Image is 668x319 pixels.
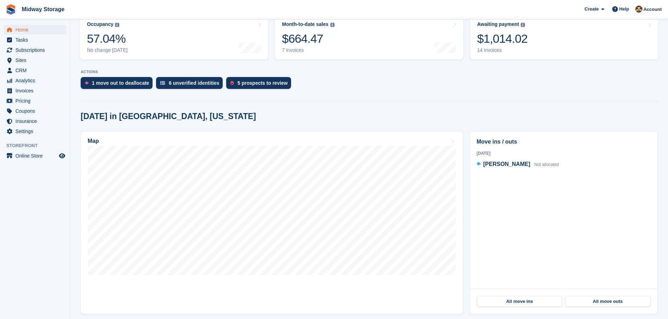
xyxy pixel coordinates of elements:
[15,86,58,96] span: Invoices
[58,152,66,160] a: Preview store
[4,55,66,65] a: menu
[635,6,642,13] img: Gerald Sorensen
[15,65,58,75] span: CRM
[4,116,66,126] a: menu
[169,80,219,86] div: 6 unverified identities
[477,138,651,146] h2: Move ins / outs
[477,21,519,27] div: Awaiting payment
[483,161,530,167] span: [PERSON_NAME]
[6,142,70,149] span: Storefront
[15,126,58,136] span: Settings
[160,81,165,85] img: verify_identity-adf6edd0f0f0b5bbfe63781bf79b02c33cf7c696d77639b501bdc392416b5a36.svg
[565,296,650,307] a: All move outs
[81,132,463,314] a: Map
[4,96,66,106] a: menu
[237,80,288,86] div: 5 prospects to review
[4,86,66,96] a: menu
[477,150,651,157] div: [DATE]
[19,4,67,15] a: Midway Storage
[15,35,58,45] span: Tasks
[470,15,658,60] a: Awaiting payment $1,014.02 14 invoices
[87,47,128,53] div: No change [DATE]
[81,112,256,121] h2: [DATE] in [GEOGRAPHIC_DATA], [US_STATE]
[80,15,268,60] a: Occupancy 57.04% No change [DATE]
[92,80,149,86] div: 1 move out to deallocate
[534,162,559,167] span: Not allocated
[87,32,128,46] div: 57.04%
[15,96,58,106] span: Pricing
[15,116,58,126] span: Insurance
[4,35,66,45] a: menu
[477,160,559,169] a: [PERSON_NAME] Not allocated
[4,76,66,85] a: menu
[88,138,99,144] h2: Map
[275,15,463,60] a: Month-to-date sales $664.47 7 invoices
[15,25,58,35] span: Home
[6,4,16,15] img: stora-icon-8386f47178a22dfd0bd8f6a31ec36ba5ce8667c1dd55bd0f319d3a0aa187defe.svg
[282,32,334,46] div: $664.47
[115,23,119,27] img: icon-info-grey-7440780725fd019a000dd9b08b2336e03edf1995a4989e88bcd33f0948082b44.svg
[643,6,662,13] span: Account
[156,77,226,92] a: 6 unverified identities
[521,23,525,27] img: icon-info-grey-7440780725fd019a000dd9b08b2336e03edf1995a4989e88bcd33f0948082b44.svg
[477,296,562,307] a: All move ins
[477,47,528,53] div: 14 invoices
[477,32,528,46] div: $1,014.02
[4,126,66,136] a: menu
[15,106,58,116] span: Coupons
[87,21,113,27] div: Occupancy
[15,76,58,85] span: Analytics
[619,6,629,13] span: Help
[85,81,88,85] img: move_outs_to_deallocate_icon-f764333ba52eb49d3ac5e1228854f67142a1ed5810a6f6cc68b1a99e826820c5.svg
[4,25,66,35] a: menu
[226,77,295,92] a: 5 prospects to review
[230,81,234,85] img: prospect-51fa495bee0391a8d652442698ab0144808aea92771e9ea1ae160a38d050c398.svg
[4,151,66,161] a: menu
[585,6,599,13] span: Create
[15,151,58,161] span: Online Store
[81,70,657,74] p: ACTIONS
[4,106,66,116] a: menu
[15,55,58,65] span: Sites
[15,45,58,55] span: Subscriptions
[81,77,156,92] a: 1 move out to deallocate
[330,23,335,27] img: icon-info-grey-7440780725fd019a000dd9b08b2336e03edf1995a4989e88bcd33f0948082b44.svg
[282,21,328,27] div: Month-to-date sales
[4,45,66,55] a: menu
[282,47,334,53] div: 7 invoices
[4,65,66,75] a: menu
